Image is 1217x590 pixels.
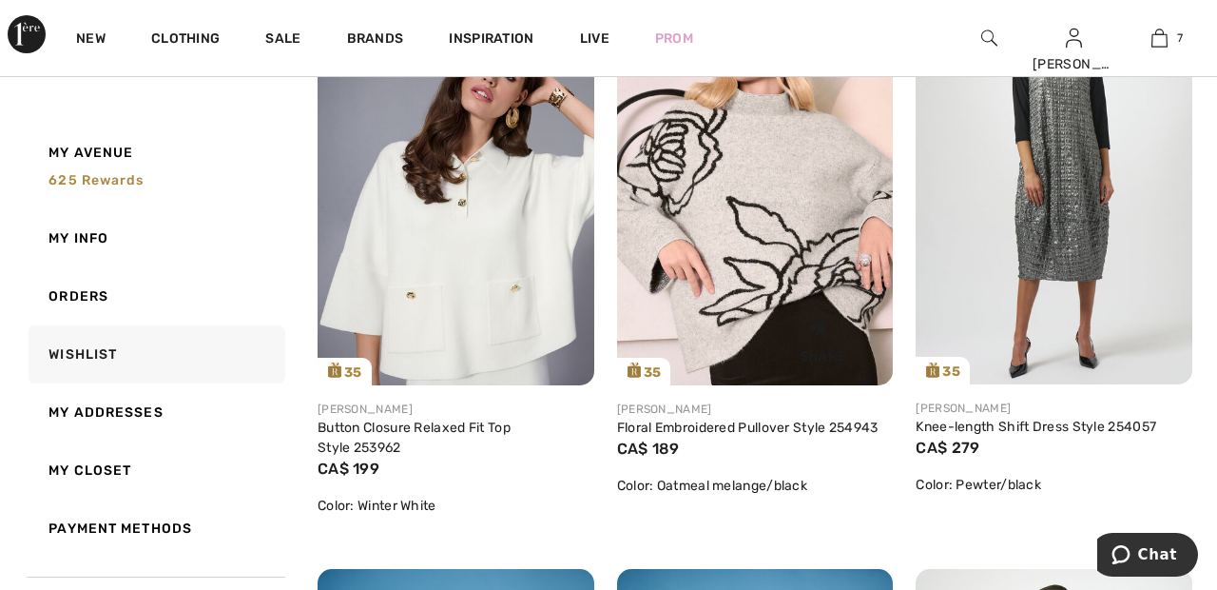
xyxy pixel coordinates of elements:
[25,383,285,442] a: My Addresses
[25,267,285,325] a: Orders
[76,30,106,50] a: New
[25,209,285,267] a: My Info
[449,30,533,50] span: Inspiration
[766,304,879,371] div: Share
[48,143,133,163] span: My Avenue
[617,440,680,458] span: CA$ 189
[25,325,285,383] a: Wishlist
[916,419,1156,435] a: Knee-length Shift Dress Style 254057
[318,496,594,516] div: Color: Winter White
[318,420,511,456] a: Button Closure Relaxed Fit Top Style 253962
[1117,27,1201,49] a: 7
[655,29,693,49] a: Prom
[318,460,379,478] span: CA$ 199
[1151,27,1168,49] img: My Bag
[48,172,144,188] span: 625 rewards
[1066,29,1082,47] a: Sign In
[8,15,46,53] img: 1ère Avenue
[1177,29,1183,47] span: 7
[617,476,894,496] div: Color: Oatmeal melange/black
[347,30,404,50] a: Brands
[265,30,300,50] a: Sale
[916,439,979,457] span: CA$ 279
[580,29,609,49] a: Live
[151,30,220,50] a: Clothing
[1097,533,1198,580] iframe: Opens a widget where you can chat to one of our agents
[25,500,285,558] a: Payment Methods
[617,420,879,436] a: Floral Embroidered Pullover Style 254943
[916,475,1192,495] div: Color: Pewter/black
[1066,27,1082,49] img: My Info
[916,400,1192,417] div: [PERSON_NAME]
[981,27,997,49] img: search the website
[318,401,594,418] div: [PERSON_NAME]
[1033,54,1116,74] div: [PERSON_NAME]
[617,401,894,418] div: [PERSON_NAME]
[25,442,285,500] a: My Closet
